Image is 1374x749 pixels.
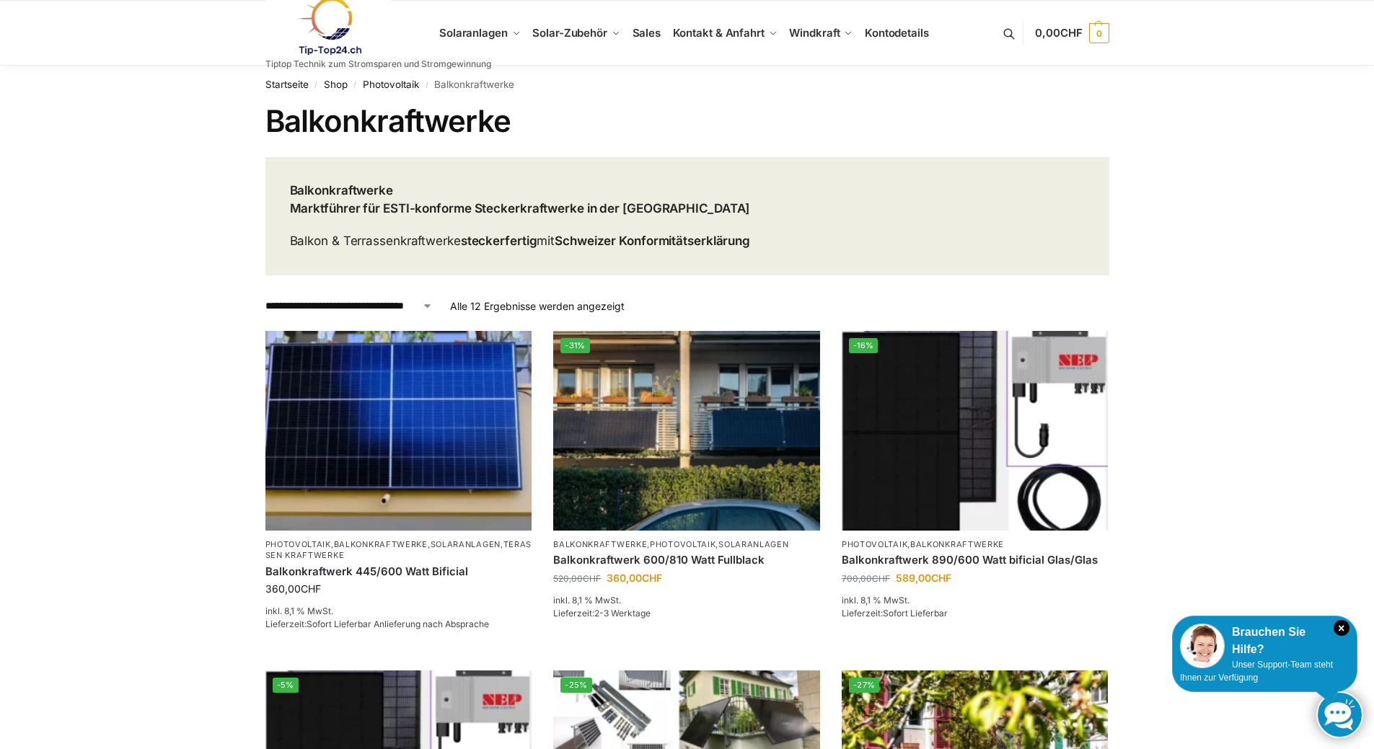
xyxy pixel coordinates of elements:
[865,26,929,40] span: Kontodetails
[553,539,820,550] p: , ,
[718,539,788,549] a: Solaranlagen
[301,582,321,595] span: CHF
[265,564,532,579] a: Balkonkraftwerk 445/600 Watt Bificial
[553,553,820,567] a: Balkonkraftwerk 600/810 Watt Fullblack
[265,539,532,562] p: , , ,
[527,1,626,66] a: Solar-Zubehör
[265,582,321,595] bdi: 360,00
[1035,26,1082,40] span: 0,00
[290,232,751,251] p: Balkon & Terrassenkraftwerke mit
[532,26,607,40] span: Solar-Zubehör
[334,539,428,549] a: Balkonkraftwerke
[553,331,820,531] a: -31%2 Balkonkraftwerke
[650,539,715,549] a: Photovoltaik
[1180,660,1333,683] span: Unser Support-Team steht Ihnen zur Verfügung
[607,572,662,584] bdi: 360,00
[883,608,948,619] span: Sofort Lieferbar
[265,66,1109,103] nav: Breadcrumb
[265,298,433,314] select: Shop-Reihenfolge
[666,1,783,66] a: Kontakt & Anfahrt
[583,573,601,584] span: CHF
[842,539,907,549] a: Photovoltaik
[439,26,508,40] span: Solaranlagen
[859,1,935,66] a: Kontodetails
[789,26,840,40] span: Windkraft
[419,79,434,91] span: /
[842,573,890,584] bdi: 700,00
[1035,12,1109,55] a: 0,00CHF 0
[1334,620,1349,636] i: Schließen
[910,539,1004,549] a: Balkonkraftwerke
[265,539,532,560] a: Terassen Kraftwerke
[265,103,1109,139] h1: Balkonkraftwerke
[265,331,532,531] img: Solaranlage für den kleinen Balkon
[450,298,625,314] p: Alle 12 Ergebnisse werden angezeigt
[553,608,651,619] span: Lieferzeit:
[553,331,820,531] img: 2 Balkonkraftwerke
[842,608,948,619] span: Lieferzeit:
[290,201,750,216] strong: Marktführer für ESTI-konforme Steckerkraftwerke in der [GEOGRAPHIC_DATA]
[842,331,1109,531] img: Bificiales Hochleistungsmodul
[265,619,489,629] span: Lieferzeit:
[872,573,890,584] span: CHF
[1180,624,1349,658] div: Brauchen Sie Hilfe?
[1180,624,1225,668] img: Customer service
[309,79,324,91] span: /
[461,234,537,248] strong: steckerfertig
[307,619,489,629] span: Sofort Lieferbar Anlieferung nach Absprache
[783,1,859,66] a: Windkraft
[594,608,651,619] span: 2-3 Werktage
[626,1,666,66] a: Sales
[896,572,951,584] bdi: 589,00
[1060,26,1083,40] span: CHF
[555,234,750,248] strong: Schweizer Konformitätserklärung
[265,60,491,68] p: Tiptop Technik zum Stromsparen und Stromgewinnung
[265,79,309,90] a: Startseite
[633,26,661,40] span: Sales
[290,183,393,198] strong: Balkonkraftwerke
[842,331,1109,531] a: -16%Bificiales Hochleistungsmodul
[348,79,363,91] span: /
[931,572,951,584] span: CHF
[363,79,419,90] a: Photovoltaik
[842,594,1109,607] p: inkl. 8,1 % MwSt.
[553,594,820,607] p: inkl. 8,1 % MwSt.
[431,539,501,549] a: Solaranlagen
[842,539,1109,550] p: ,
[642,572,662,584] span: CHF
[1089,23,1109,43] span: 0
[553,539,647,549] a: Balkonkraftwerke
[842,553,1109,567] a: Balkonkraftwerk 890/600 Watt bificial Glas/Glas
[553,573,601,584] bdi: 520,00
[324,79,348,90] a: Shop
[265,605,532,618] p: inkl. 8,1 % MwSt.
[673,26,765,40] span: Kontakt & Anfahrt
[265,539,331,549] a: Photovoltaik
